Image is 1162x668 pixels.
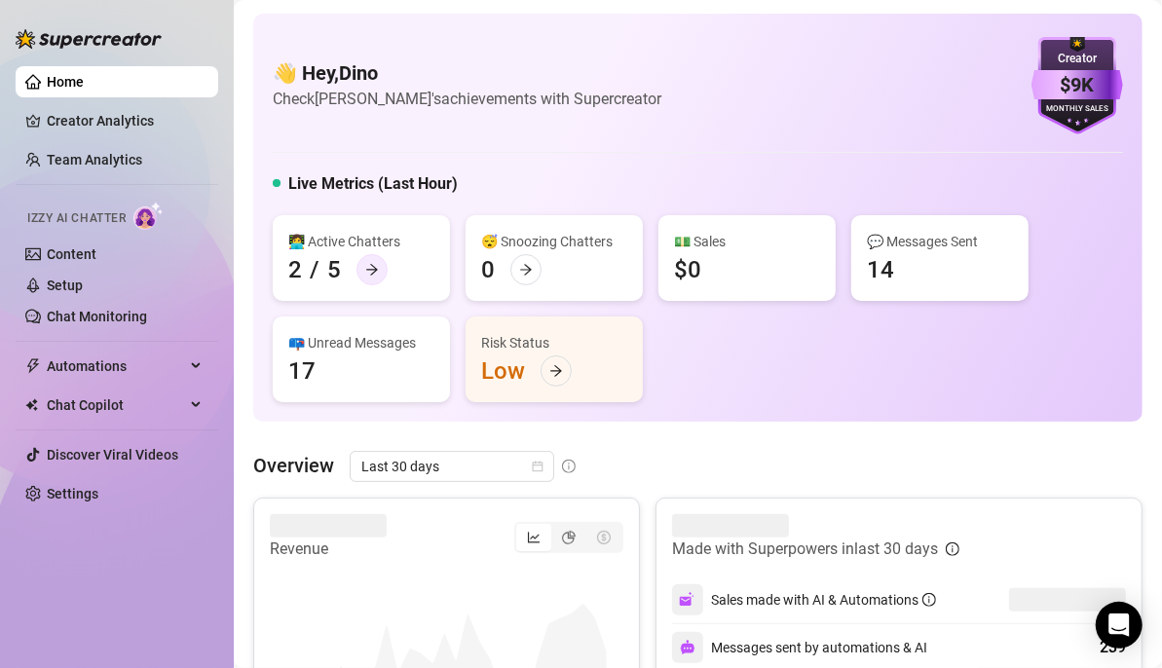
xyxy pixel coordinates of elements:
[273,87,661,111] article: Check [PERSON_NAME]'s achievements with Supercreator
[549,364,563,378] span: arrow-right
[1031,37,1123,134] img: purple-badge-B9DA21FR.svg
[288,172,458,196] h5: Live Metrics (Last Hour)
[47,351,185,382] span: Automations
[597,531,611,544] span: dollar-circle
[532,461,544,472] span: calendar
[946,542,959,556] span: info-circle
[672,632,927,663] div: Messages sent by automations & AI
[519,263,533,277] span: arrow-right
[481,231,627,252] div: 😴 Snoozing Chatters
[527,531,541,544] span: line-chart
[1031,103,1123,116] div: Monthly Sales
[674,231,820,252] div: 💵 Sales
[288,231,434,252] div: 👩‍💻 Active Chatters
[270,538,387,561] article: Revenue
[47,152,142,167] a: Team Analytics
[867,254,894,285] div: 14
[365,263,379,277] span: arrow-right
[133,202,164,230] img: AI Chatter
[47,390,185,421] span: Chat Copilot
[27,209,126,228] span: Izzy AI Chatter
[47,74,84,90] a: Home
[514,522,623,553] div: segmented control
[47,105,203,136] a: Creator Analytics
[361,452,543,481] span: Last 30 days
[47,309,147,324] a: Chat Monitoring
[1031,50,1123,68] div: Creator
[481,254,495,285] div: 0
[16,29,162,49] img: logo-BBDzfeDw.svg
[562,460,576,473] span: info-circle
[562,531,576,544] span: pie-chart
[922,593,936,607] span: info-circle
[1096,602,1143,649] div: Open Intercom Messenger
[327,254,341,285] div: 5
[253,451,334,480] article: Overview
[680,640,695,655] img: svg%3e
[679,591,696,609] img: svg%3e
[47,246,96,262] a: Content
[288,332,434,353] div: 📪 Unread Messages
[47,278,83,293] a: Setup
[672,538,938,561] article: Made with Superpowers in last 30 days
[273,59,661,87] h4: 👋 Hey, Dino
[481,332,627,353] div: Risk Status
[867,231,1013,252] div: 💬 Messages Sent
[1031,70,1123,100] div: $9K
[288,355,316,387] div: 17
[25,358,41,374] span: thunderbolt
[711,589,936,611] div: Sales made with AI & Automations
[25,398,38,412] img: Chat Copilot
[288,254,302,285] div: 2
[47,486,98,501] a: Settings
[674,254,701,285] div: $0
[47,447,178,463] a: Discover Viral Videos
